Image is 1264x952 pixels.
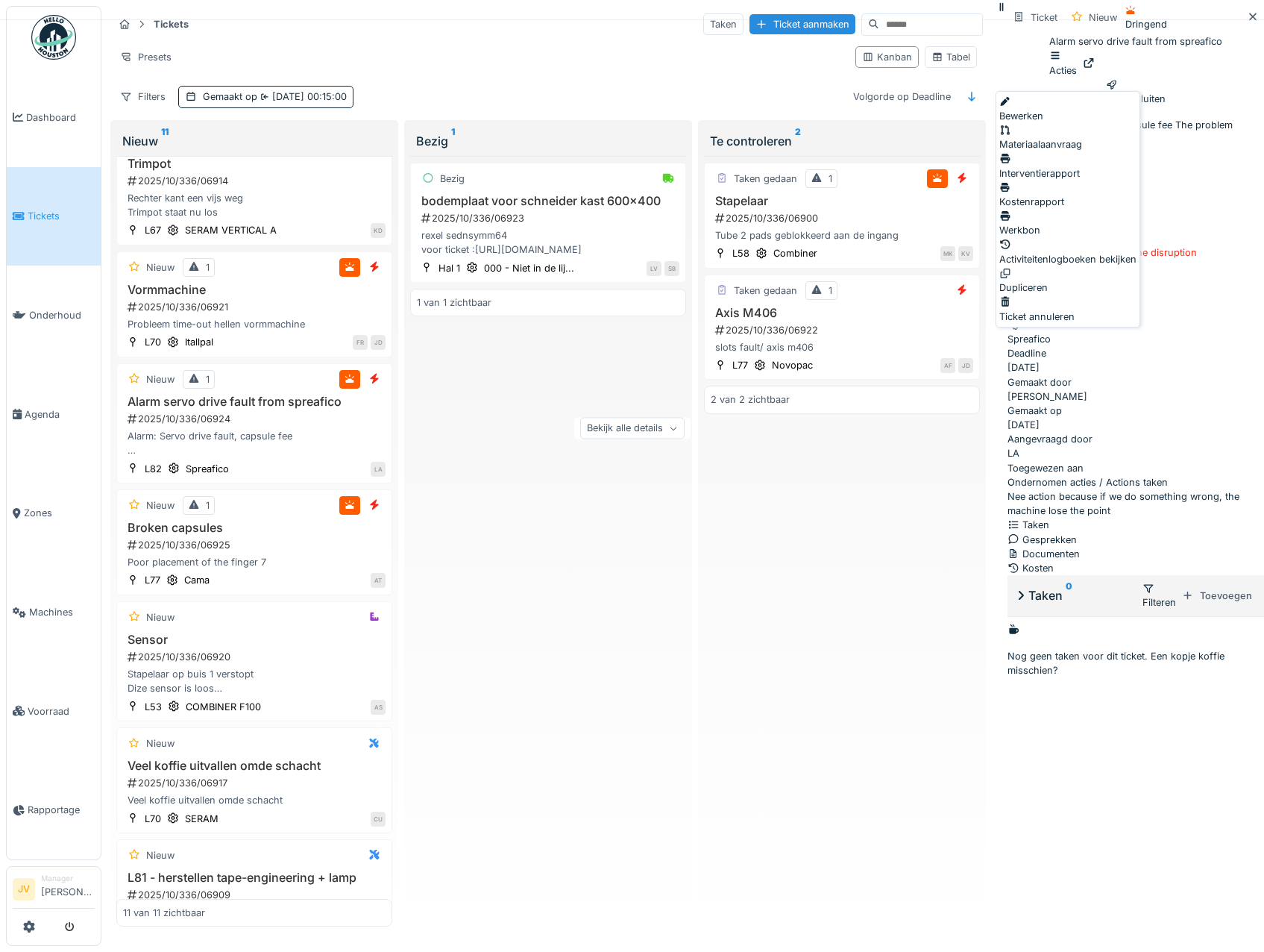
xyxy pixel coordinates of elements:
div: Toevoegen [1176,586,1258,606]
div: Filteren [1142,581,1176,610]
div: KD [371,223,386,238]
div: 2025/10/336/06909 [126,888,386,902]
h3: Trimpot [123,157,386,171]
span: Onderhoud [29,308,95,322]
img: Badge_color-CXgf-gQk.svg [31,15,76,60]
div: Veel koffie uitvallen omde schacht [123,793,386,807]
div: 2025/10/336/06920 [126,650,386,664]
div: Spreafico [1007,332,1051,346]
div: SERAM VERTICAL A [185,223,277,237]
div: Manager [41,873,95,884]
li: JV [13,878,35,901]
h3: Sensor [123,633,386,647]
div: Probleem time-out hellen vormmachine [123,317,386,331]
h3: Axis M406 [711,306,973,320]
div: 1 [828,284,832,298]
h3: bodemplaat voor schneider kast 600x400 [417,194,679,208]
div: 2025/10/336/06921 [126,300,386,314]
div: Taken [1013,586,1142,604]
div: L77 [145,573,160,587]
div: JD [958,358,973,373]
div: Bekijk alle details [580,418,685,439]
div: Filters [113,86,172,107]
div: L82 [145,462,162,476]
div: Bezig [416,132,680,150]
strong: Tickets [148,17,195,31]
div: 2025/10/336/06922 [714,323,973,337]
div: Stapelaar op buis 1 verstopt Dize sensor is loos Altijd krijgen alarm [123,667,386,695]
div: Nieuw [1089,10,1117,25]
div: L70 [145,812,161,826]
div: 2025/10/336/06924 [126,412,386,426]
div: Poor placement of the finger 7 [123,555,386,569]
div: [PERSON_NAME] [1007,375,1264,404]
div: Kosten [1007,561,1264,575]
div: Dupliceren [999,266,1136,295]
div: Nieuw [146,372,174,386]
div: Gemaakt op [203,90,347,104]
div: Itallpal [185,335,213,349]
div: Nieuw [146,610,174,624]
h3: L81 - herstellen tape-engineering + lamp [123,871,386,885]
div: Toegewezen aan [1007,461,1264,475]
div: Bewerken [999,95,1136,123]
span: Agenda [25,407,95,422]
div: Nieuw [146,848,174,862]
div: CU [371,812,386,827]
div: Ondernomen acties / Actions taken [1007,475,1264,489]
h3: Stapelaar [711,194,973,208]
h3: Vormmachine [123,283,386,297]
div: Documenten [1007,547,1264,561]
div: 2025/10/336/06914 [126,174,386,188]
div: 2025/10/336/06900 [714,211,973,225]
div: Nieuw [146,260,174,275]
div: [DATE] [1007,418,1040,432]
div: Taken [1007,518,1264,532]
sup: 11 [161,132,169,150]
div: L58 [732,246,749,260]
div: Alarm servo drive fault from spreafico [1049,34,1222,78]
div: Werkbon [999,209,1136,237]
div: Gemaakt door [1007,375,1264,389]
span: Zones [24,506,95,520]
div: Acties [1049,49,1077,78]
div: 1 [206,260,210,275]
div: SB [664,261,679,276]
div: 2025/10/336/06923 [420,211,679,225]
div: 1 [206,498,210,513]
div: Nee action because if we do something wrong, the machine lose the point [1007,489,1264,518]
div: FR [353,335,368,350]
div: Taken [703,13,743,35]
div: 2025/10/336/06917 [126,776,386,790]
div: Nog geen taken voor dit ticket. Een kopje koffie misschien? [1007,623,1264,678]
div: LV [647,261,661,276]
div: Ticket sluiten [1106,78,1166,106]
div: Presets [113,46,178,68]
div: Kanban [862,50,912,64]
div: Dringend [1125,17,1167,31]
div: Rechter kant een vijs weg Trimpot staat nu los [123,191,386,219]
span: Rapportage [28,803,95,817]
sup: 0 [1066,586,1072,604]
div: L53 [145,700,162,714]
div: Ticket annuleren [999,295,1136,323]
div: L77 [732,358,748,372]
div: Alarm: Servo drive fault, capsule fee The problem started at 13:20 [123,429,386,457]
div: slots fault/ axis m406 [711,340,973,354]
div: Ticket aanmaken [749,14,855,34]
div: Tabel [931,50,970,64]
div: Bezig [440,172,465,186]
div: Materiaalaanvraag [999,123,1136,151]
div: Gesprekken [1007,533,1264,547]
h3: Broken capsules [123,521,386,535]
div: Interventierapport [999,152,1136,181]
span: [DATE] 00:15:00 [257,91,347,102]
div: COMBINER F100 [186,700,261,714]
div: JD [371,335,386,350]
div: Volgorde op Deadline [846,86,958,107]
div: Deadline [1007,346,1264,360]
div: Gemaakt op [1007,404,1264,418]
span: Tickets [28,209,95,223]
div: Spreafico [186,462,229,476]
div: Activiteitenlogboeken bekijken [999,238,1136,266]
